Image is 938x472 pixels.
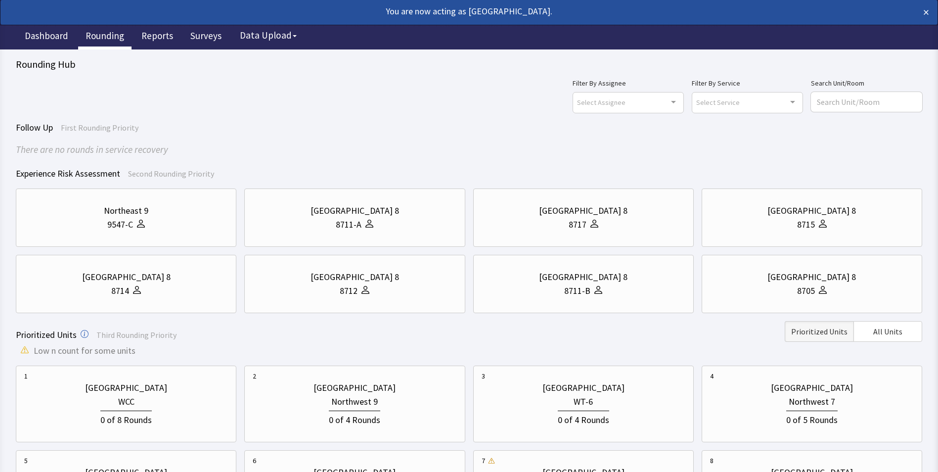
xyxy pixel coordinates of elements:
[482,456,485,466] div: 7
[24,371,28,381] div: 1
[311,204,399,218] div: [GEOGRAPHIC_DATA] 8
[253,371,256,381] div: 2
[785,321,853,342] button: Prioritized Units
[118,395,134,409] div: WCC
[82,270,171,284] div: [GEOGRAPHIC_DATA] 8
[16,167,922,181] div: Experience Risk Assessment
[569,218,586,232] div: 8717
[100,411,152,427] div: 0 of 8 Rounds
[482,371,485,381] div: 3
[564,284,590,298] div: 8711-B
[873,326,902,337] span: All Units
[574,395,593,409] div: WT-6
[542,381,625,395] div: [GEOGRAPHIC_DATA]
[16,57,922,71] div: Rounding Hub
[692,77,803,89] label: Filter By Service
[331,395,378,409] div: Northwest 9
[573,77,684,89] label: Filter By Assignee
[96,330,177,340] span: Third Rounding Priority
[767,270,856,284] div: [GEOGRAPHIC_DATA] 8
[17,25,76,49] a: Dashboard
[311,270,399,284] div: [GEOGRAPHIC_DATA] 8
[104,204,148,218] div: Northeast 9
[710,456,714,466] div: 8
[811,77,922,89] label: Search Unit/Room
[539,270,627,284] div: [GEOGRAPHIC_DATA] 8
[24,456,28,466] div: 5
[340,284,357,298] div: 8712
[78,25,132,49] a: Rounding
[85,381,167,395] div: [GEOGRAPHIC_DATA]
[34,344,135,358] span: Low n count for some units
[771,381,853,395] div: [GEOGRAPHIC_DATA]
[811,92,922,112] input: Search Unit/Room
[923,4,929,20] button: ×
[16,142,922,157] div: There are no rounds in service recovery
[234,26,303,45] button: Data Upload
[539,204,627,218] div: [GEOGRAPHIC_DATA] 8
[710,371,714,381] div: 4
[107,218,133,232] div: 9547-C
[16,121,922,135] div: Follow Up
[61,123,138,133] span: First Rounding Priority
[9,4,837,18] div: You are now acting as [GEOGRAPHIC_DATA].
[313,381,396,395] div: [GEOGRAPHIC_DATA]
[111,284,129,298] div: 8714
[16,329,77,340] span: Prioritized Units
[134,25,180,49] a: Reports
[183,25,229,49] a: Surveys
[558,411,609,427] div: 0 of 4 Rounds
[791,326,848,337] span: Prioritized Units
[696,96,740,108] span: Select Service
[253,456,256,466] div: 6
[797,218,815,232] div: 8715
[767,204,856,218] div: [GEOGRAPHIC_DATA] 8
[853,321,922,342] button: All Units
[336,218,361,232] div: 8711-A
[128,169,214,179] span: Second Rounding Priority
[789,395,835,409] div: Northwest 7
[786,411,838,427] div: 0 of 5 Rounds
[577,96,625,108] span: Select Assignee
[329,411,380,427] div: 0 of 4 Rounds
[797,284,815,298] div: 8705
